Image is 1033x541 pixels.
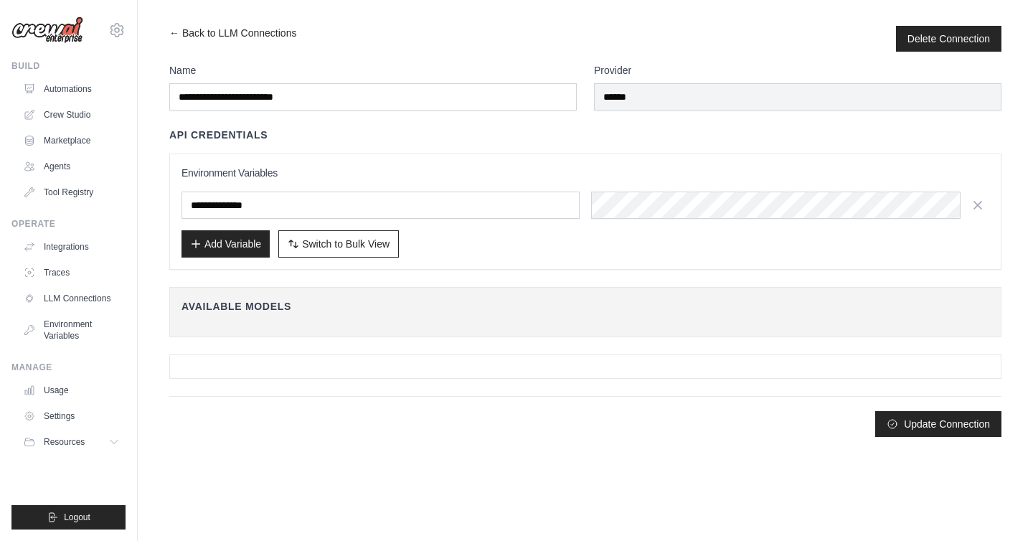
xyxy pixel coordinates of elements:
a: Integrations [17,235,126,258]
div: Manage [11,362,126,373]
div: Build [11,60,126,72]
button: Logout [11,505,126,530]
a: Agents [17,155,126,178]
h4: Available Models [181,299,989,314]
button: Add Variable [181,230,270,258]
button: Delete Connection [907,32,990,46]
label: Provider [594,63,1001,77]
button: Switch to Bulk View [278,230,399,258]
a: Automations [17,77,126,100]
span: Switch to Bulk View [302,237,390,251]
button: Update Connection [875,411,1001,437]
a: Crew Studio [17,103,126,126]
a: Traces [17,261,126,284]
div: Operate [11,218,126,230]
img: Logo [11,17,83,44]
a: ← Back to LLM Connections [169,26,296,52]
a: Usage [17,379,126,402]
button: Resources [17,431,126,453]
h3: Environment Variables [181,166,989,180]
a: Marketplace [17,129,126,152]
label: Name [169,63,577,77]
span: Resources [44,436,85,448]
a: LLM Connections [17,287,126,310]
span: Logout [64,512,90,523]
a: Environment Variables [17,313,126,347]
a: Tool Registry [17,181,126,204]
h4: API Credentials [169,128,268,142]
a: Settings [17,405,126,428]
